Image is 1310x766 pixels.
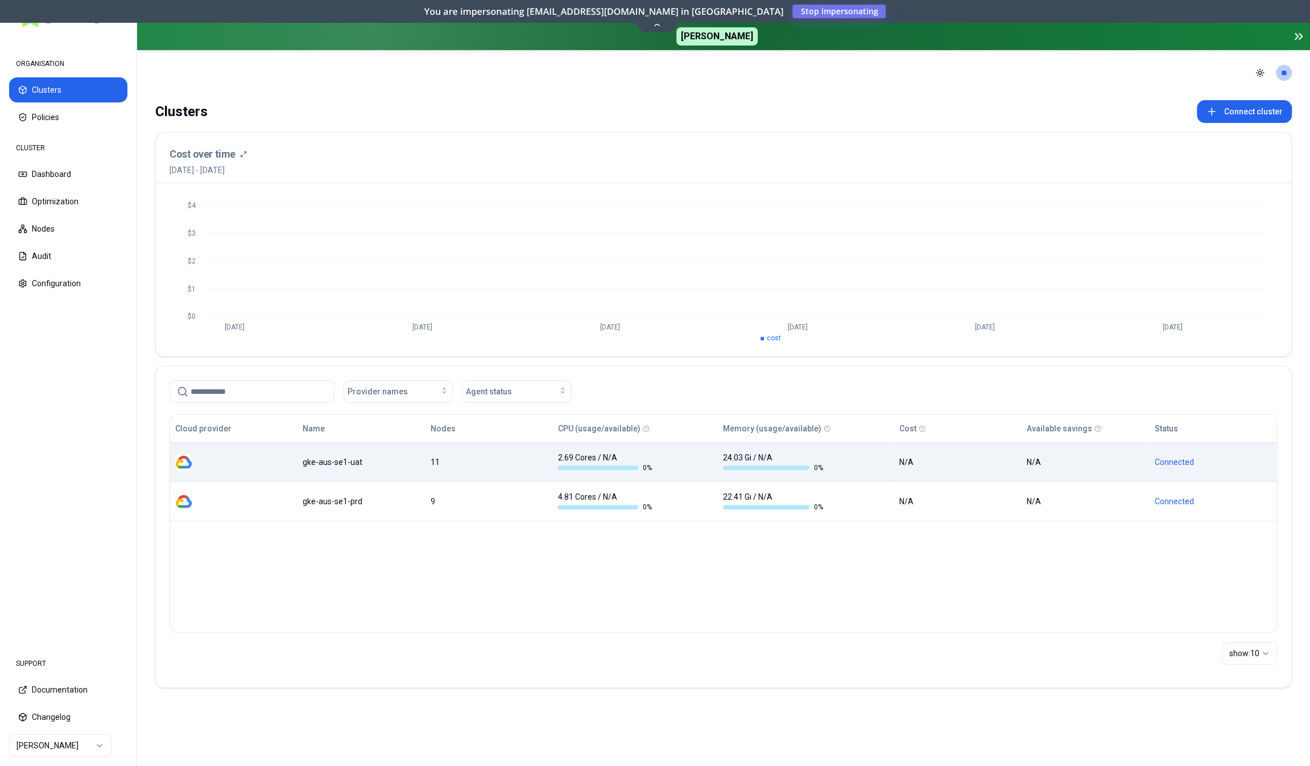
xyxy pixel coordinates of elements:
[431,456,548,468] div: 11
[558,417,640,440] button: CPU (usage/available)
[975,323,995,331] tspan: [DATE]
[9,705,127,730] button: Changelog
[676,27,758,46] span: [PERSON_NAME]
[1155,456,1272,468] div: Connected
[787,323,807,331] tspan: [DATE]
[344,380,453,403] button: Provider names
[348,386,408,397] span: Provider names
[723,463,823,472] div: 0 %
[170,164,247,176] span: [DATE] - [DATE]
[558,452,658,472] div: 2.69 Cores / N/A
[558,491,658,512] div: 4.81 Cores / N/A
[9,652,127,675] div: SUPPORT
[175,417,232,440] button: Cloud provider
[1027,496,1144,507] div: N/A
[9,162,127,187] button: Dashboard
[9,137,127,159] div: CLUSTER
[175,454,192,471] img: gcp
[303,456,420,468] div: gke-aus-se1-uat
[9,271,127,296] button: Configuration
[431,417,456,440] button: Nodes
[9,244,127,269] button: Audit
[303,417,325,440] button: Name
[723,452,823,472] div: 24.03 Gi / N/A
[9,52,127,75] div: ORGANISATION
[1027,456,1144,468] div: N/A
[303,496,420,507] div: gke-aus-se1-prd
[9,105,127,130] button: Policies
[188,229,196,237] tspan: $3
[723,417,821,440] button: Memory (usage/available)
[558,503,658,512] div: 0 %
[1155,496,1272,507] div: Connected
[462,380,571,403] button: Agent status
[600,323,620,331] tspan: [DATE]
[1027,417,1092,440] button: Available savings
[899,417,916,440] button: Cost
[723,491,823,512] div: 22.41 Gi / N/A
[188,201,196,209] tspan: $4
[1197,100,1292,123] button: Connect cluster
[9,677,127,702] button: Documentation
[188,285,196,293] tspan: $1
[9,216,127,241] button: Nodes
[431,496,548,507] div: 9
[1163,323,1183,331] tspan: [DATE]
[188,312,196,320] tspan: $0
[188,257,196,265] tspan: $2
[899,456,1016,468] div: N/A
[170,146,235,162] h3: Cost over time
[899,496,1016,507] div: N/A
[466,386,512,397] span: Agent status
[9,189,127,214] button: Optimization
[766,334,780,342] span: cost
[9,77,127,102] button: Clusters
[175,493,192,510] img: gcp
[155,100,208,123] div: Clusters
[412,323,432,331] tspan: [DATE]
[558,463,658,472] div: 0 %
[1155,423,1178,434] div: Status
[723,503,823,512] div: 0 %
[225,323,245,331] tspan: [DATE]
